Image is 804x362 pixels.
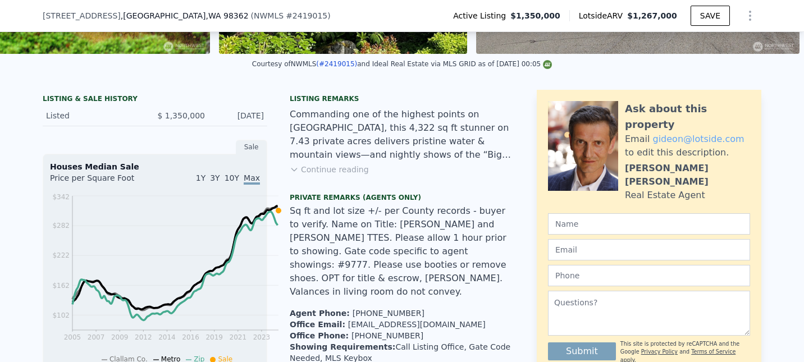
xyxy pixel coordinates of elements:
input: Email [548,239,750,260]
span: , [GEOGRAPHIC_DATA] [121,10,249,21]
button: Submit [548,342,616,360]
span: $1,350,000 [510,10,560,21]
div: Houses Median Sale [50,161,260,172]
div: [DATE] [214,110,264,121]
li: [PHONE_NUMBER] [290,330,514,341]
tspan: 2005 [64,333,81,341]
span: # 2419015 [286,11,327,20]
div: Real Estate Agent [625,189,705,202]
tspan: $102 [52,311,70,319]
tspan: 2016 [182,333,199,341]
div: Ask about this property [625,101,750,132]
div: Listed [46,110,146,121]
button: SAVE [691,6,730,26]
a: Privacy Policy [641,349,678,355]
tspan: 2007 [88,333,105,341]
a: (#2419015) [316,60,357,68]
span: Office Phone: [290,331,351,340]
li: [PHONE_NUMBER] [290,308,514,319]
span: 3Y [210,173,220,182]
span: $1,267,000 [627,11,677,20]
a: Terms of Service [691,349,736,355]
tspan: $222 [52,251,70,259]
div: Listing remarks [290,94,514,103]
tspan: 2014 [158,333,176,341]
input: Name [548,213,750,235]
div: Email to edit this description. [625,132,750,159]
span: Active Listing [453,10,510,21]
span: Max [244,173,260,185]
span: Office Email: [290,320,348,329]
div: Courtesy of NWMLS and Ideal Real Estate via MLS GRID as of [DATE] 00:05 [252,60,552,68]
button: Show Options [739,4,761,27]
a: gideon@lotside.com [652,134,744,144]
input: Phone [548,265,750,286]
div: LISTING & SALE HISTORY [43,94,267,106]
div: ( ) [251,10,331,21]
button: Continue reading [290,164,369,175]
tspan: $342 [52,193,70,201]
span: Sq ft and lot size +/- per County records - buyer to verify. Name on Title: [PERSON_NAME] and [PE... [290,205,506,297]
div: [PERSON_NAME] [PERSON_NAME] [625,162,750,189]
tspan: 2009 [111,333,129,341]
tspan: $282 [52,222,70,230]
tspan: 2023 [253,333,271,341]
div: Sale [236,140,267,154]
tspan: 2019 [205,333,223,341]
strong: Showing Requirements : [290,342,395,351]
img: NWMLS Logo [543,60,552,69]
div: Private Remarks (Agents Only) [290,193,514,204]
span: NWMLS [254,11,284,20]
tspan: $162 [52,282,70,290]
li: [EMAIL_ADDRESS][DOMAIN_NAME] [290,319,514,330]
div: Price per Square Foot [50,172,155,190]
span: , WA 98362 [205,11,248,20]
span: 10Y [225,173,239,182]
span: [STREET_ADDRESS] [43,10,121,21]
span: $ 1,350,000 [157,111,205,120]
div: Commanding one of the highest points on [GEOGRAPHIC_DATA], this 4,322 sq ft stunner on 7.43 priva... [290,108,514,162]
tspan: 2021 [230,333,247,341]
span: Agent Phone: [290,309,353,318]
tspan: 2012 [135,333,152,341]
span: 1Y [196,173,205,182]
span: Lotside ARV [579,10,627,21]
